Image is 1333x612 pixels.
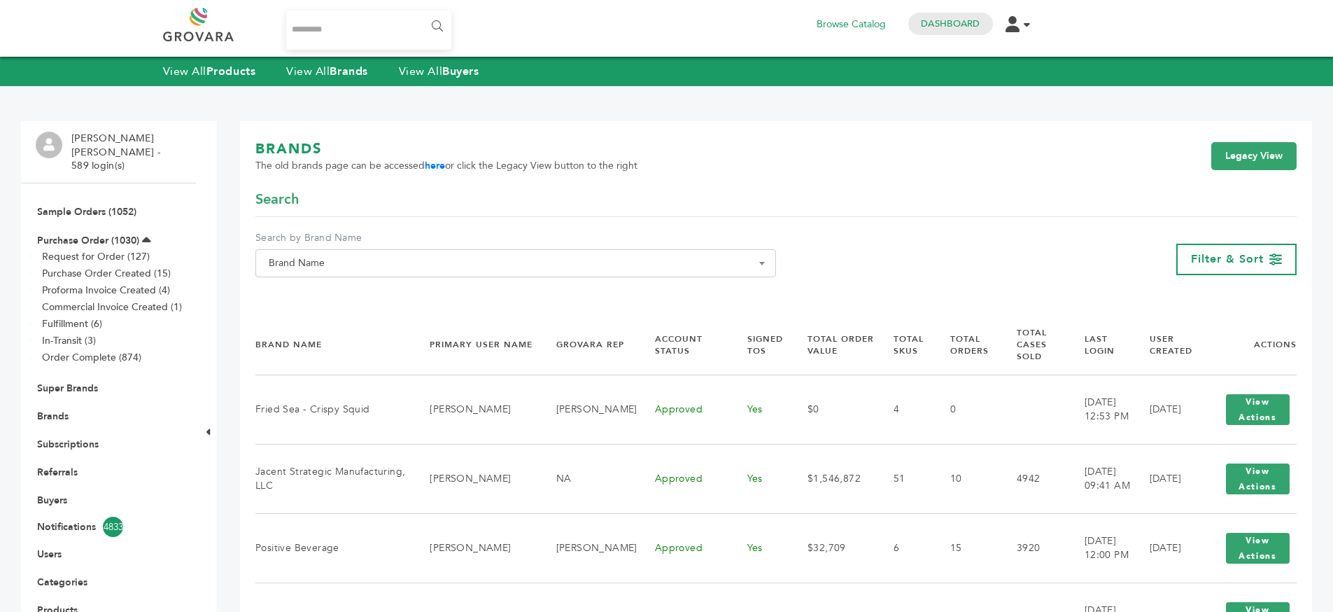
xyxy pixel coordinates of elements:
span: Search [255,190,299,209]
th: Actions [1201,315,1297,375]
a: here [425,159,445,172]
a: Sample Orders (1052) [37,205,136,218]
td: Jacent Strategic Manufacturing, LLC [255,444,412,513]
th: Signed TOS [730,315,790,375]
a: In-Transit (3) [42,334,96,347]
th: Total SKUs [876,315,933,375]
td: [DATE] 12:00 PM [1067,513,1132,583]
td: Yes [730,444,790,513]
td: 51 [876,444,933,513]
td: [PERSON_NAME] [539,513,637,583]
span: Brand Name [263,253,768,273]
a: Super Brands [37,382,98,395]
a: Purchase Order Created (15) [42,267,171,280]
td: 0 [933,375,1000,444]
a: Buyers [37,494,67,507]
a: Proforma Invoice Created (4) [42,284,170,297]
td: 4942 [999,444,1067,513]
a: Subscriptions [37,438,99,451]
h1: BRANDS [255,139,637,159]
a: View AllProducts [163,64,256,79]
td: [DATE] 09:41 AM [1067,444,1132,513]
td: [PERSON_NAME] [412,513,538,583]
td: [PERSON_NAME] [412,444,538,513]
th: User Created [1132,315,1201,375]
button: View Actions [1226,533,1290,564]
button: View Actions [1226,394,1290,425]
a: Order Complete (874) [42,351,141,364]
td: Yes [730,375,790,444]
td: Approved [637,375,730,444]
td: 10 [933,444,1000,513]
a: Browse Catalog [817,17,886,32]
span: The old brands page can be accessed or click the Legacy View button to the right [255,159,637,173]
a: Notifications4833 [37,517,180,537]
td: [PERSON_NAME] [539,375,637,444]
td: [DATE] 12:53 PM [1067,375,1132,444]
td: 15 [933,513,1000,583]
a: Categories [37,576,87,589]
img: profile.png [36,132,62,158]
th: Grovara Rep [539,315,637,375]
td: 3920 [999,513,1067,583]
a: Request for Order (127) [42,250,150,263]
td: [PERSON_NAME] [412,375,538,444]
th: Brand Name [255,315,412,375]
a: Legacy View [1211,142,1297,170]
td: [DATE] [1132,375,1201,444]
a: Fulfillment (6) [42,317,102,331]
th: Total Orders [933,315,1000,375]
a: View AllBuyers [399,64,479,79]
th: Last Login [1067,315,1132,375]
a: Commercial Invoice Created (1) [42,300,182,314]
button: View Actions [1226,464,1290,494]
td: NA [539,444,637,513]
td: Approved [637,513,730,583]
a: Referrals [37,466,78,479]
td: $0 [790,375,876,444]
td: [DATE] [1132,444,1201,513]
th: Total Order Value [790,315,876,375]
span: Brand Name [255,249,776,277]
label: Search by Brand Name [255,231,776,245]
td: Positive Beverage [255,513,412,583]
input: Search... [286,11,452,50]
th: Primary User Name [412,315,538,375]
th: Account Status [637,315,730,375]
a: Brands [37,410,69,423]
a: Dashboard [921,18,980,30]
a: View AllBrands [286,64,368,79]
td: $1,546,872 [790,444,876,513]
th: Total Cases Sold [999,315,1067,375]
a: Users [37,548,62,561]
span: Filter & Sort [1191,251,1264,267]
li: [PERSON_NAME] [PERSON_NAME] - 589 login(s) [71,132,192,173]
td: 4 [876,375,933,444]
td: 6 [876,513,933,583]
a: Purchase Order (1030) [37,234,139,247]
span: 4833 [103,517,123,537]
strong: Buyers [442,64,479,79]
td: Yes [730,513,790,583]
td: [DATE] [1132,513,1201,583]
strong: Products [206,64,255,79]
td: $32,709 [790,513,876,583]
td: Fried Sea - Crispy Squid [255,375,412,444]
td: Approved [637,444,730,513]
strong: Brands [330,64,367,79]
